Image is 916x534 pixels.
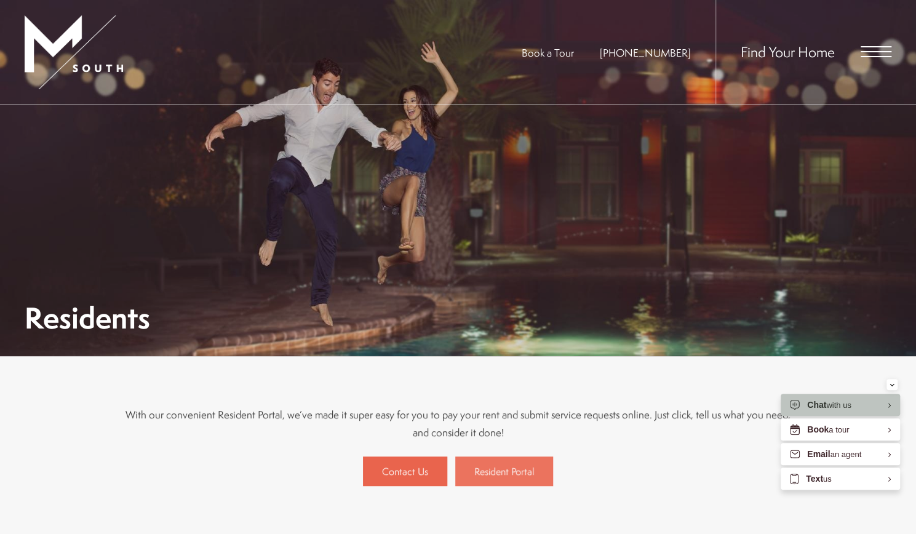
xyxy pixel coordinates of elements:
[25,304,150,332] h1: Residents
[474,464,534,478] span: Resident Portal
[522,46,574,60] a: Book a Tour
[455,456,553,486] a: Resident Portal
[382,464,428,478] span: Contact Us
[600,46,691,60] span: [PHONE_NUMBER]
[741,42,835,62] a: Find Your Home
[861,46,891,57] button: Open Menu
[363,456,447,486] a: Contact Us
[25,15,123,89] img: MSouth
[120,405,797,441] p: With our convenient Resident Portal, we’ve made it super easy for you to pay your rent and submit...
[600,46,691,60] a: Call us at (813) 322-6260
